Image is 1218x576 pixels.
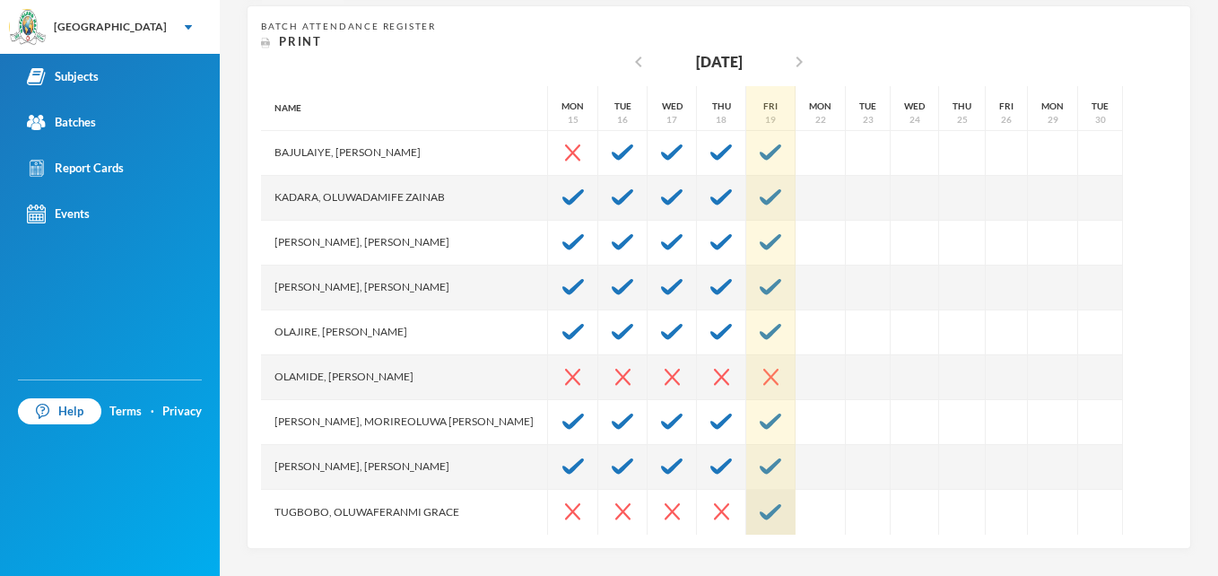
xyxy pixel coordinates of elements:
div: [PERSON_NAME], Morireoluwa [PERSON_NAME] [261,400,548,445]
div: Mon [1041,100,1064,113]
div: Fri [999,100,1014,113]
div: 22 [815,113,826,127]
div: [GEOGRAPHIC_DATA] [54,19,167,35]
div: 26 [1001,113,1012,127]
div: Subjects [27,67,99,86]
div: Mon [561,100,584,113]
div: 25 [957,113,968,127]
div: Tugbobo, Oluwaferanmi Grace [261,490,548,535]
span: Print [279,34,322,48]
div: Bajulaiye, [PERSON_NAME] [261,131,548,176]
div: 29 [1048,113,1058,127]
a: Help [18,398,101,425]
div: Tue [614,100,631,113]
div: 16 [617,113,628,127]
div: Name [261,86,548,131]
div: [PERSON_NAME], [PERSON_NAME] [261,445,548,490]
div: 23 [863,113,874,127]
div: Thu [712,100,731,113]
div: [PERSON_NAME], [PERSON_NAME] [261,221,548,266]
div: Fri [763,100,778,113]
div: Tue [859,100,876,113]
div: 15 [568,113,579,127]
div: Batches [27,113,96,132]
div: 24 [909,113,920,127]
div: 19 [765,113,776,127]
div: [DATE] [696,51,743,73]
i: chevron_right [788,51,810,73]
a: Terms [109,403,142,421]
i: chevron_left [628,51,649,73]
div: Mon [809,100,831,113]
div: Kadara, Oluwadamife Zainab [261,176,548,221]
div: [PERSON_NAME], [PERSON_NAME] [261,266,548,310]
div: Events [27,205,90,223]
span: Batch Attendance Register [261,21,436,31]
div: Wed [904,100,925,113]
div: Tue [1092,100,1109,113]
div: 30 [1095,113,1106,127]
div: Olamide, [PERSON_NAME] [261,355,548,400]
div: 17 [666,113,677,127]
div: 18 [716,113,726,127]
div: Thu [953,100,971,113]
div: Wed [662,100,683,113]
div: · [151,403,154,421]
div: Olajire, [PERSON_NAME] [261,310,548,355]
a: Privacy [162,403,202,421]
img: logo [10,10,46,46]
div: Report Cards [27,159,124,178]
